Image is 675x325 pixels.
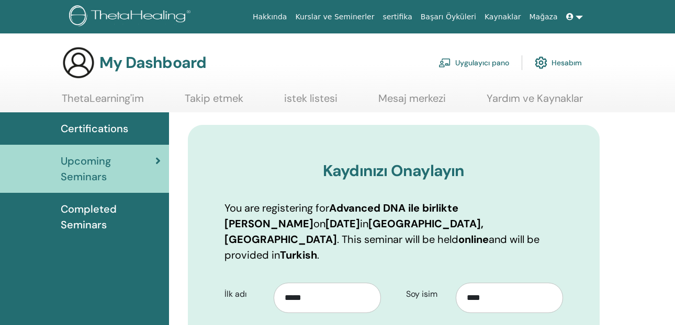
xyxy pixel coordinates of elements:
[62,46,95,79] img: generic-user-icon.jpg
[249,7,291,27] a: Hakkında
[378,7,416,27] a: sertifika
[291,7,378,27] a: Kurslar ve Seminerler
[224,200,564,263] p: You are registering for on in . This seminar will be held and will be provided in .
[284,92,337,112] a: istek listesi
[280,248,317,262] b: Turkish
[325,217,360,230] b: [DATE]
[525,7,561,27] a: Mağaza
[62,92,144,112] a: ThetaLearning'im
[99,53,206,72] h3: My Dashboard
[378,92,446,112] a: Mesaj merkezi
[438,58,451,67] img: chalkboard-teacher.svg
[61,121,128,136] span: Certifications
[61,153,155,184] span: Upcoming Seminars
[458,233,489,246] b: online
[224,161,564,180] h3: Kaydınızı Onaylayın
[224,201,458,230] b: Advanced DNA ile birlikte [PERSON_NAME]
[487,92,583,112] a: Yardım ve Kaynaklar
[480,7,525,27] a: Kaynaklar
[217,284,274,304] label: İlk adı
[185,92,243,112] a: Takip etmek
[535,54,547,72] img: cog.svg
[69,5,194,29] img: logo.png
[417,7,480,27] a: Başarı Öyküleri
[398,284,456,304] label: Soy isim
[438,51,509,74] a: Uygulayıcı pano
[535,51,582,74] a: Hesabım
[61,201,161,233] span: Completed Seminars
